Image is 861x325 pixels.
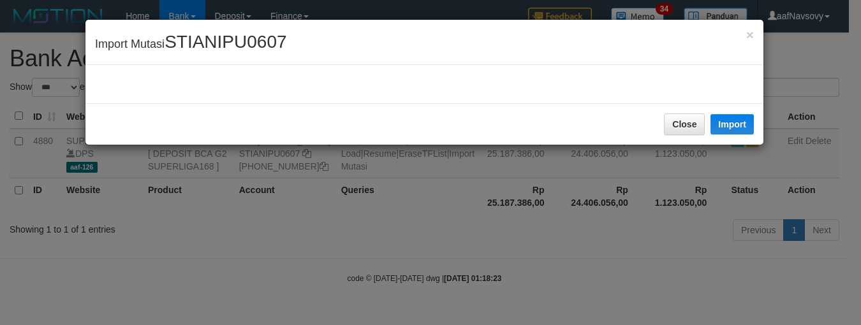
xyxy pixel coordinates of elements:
button: Close [746,28,754,41]
span: Import Mutasi [95,38,286,50]
button: Import [710,114,754,134]
span: STIANIPU0607 [165,32,286,52]
span: × [746,27,754,42]
button: Close [664,113,705,135]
